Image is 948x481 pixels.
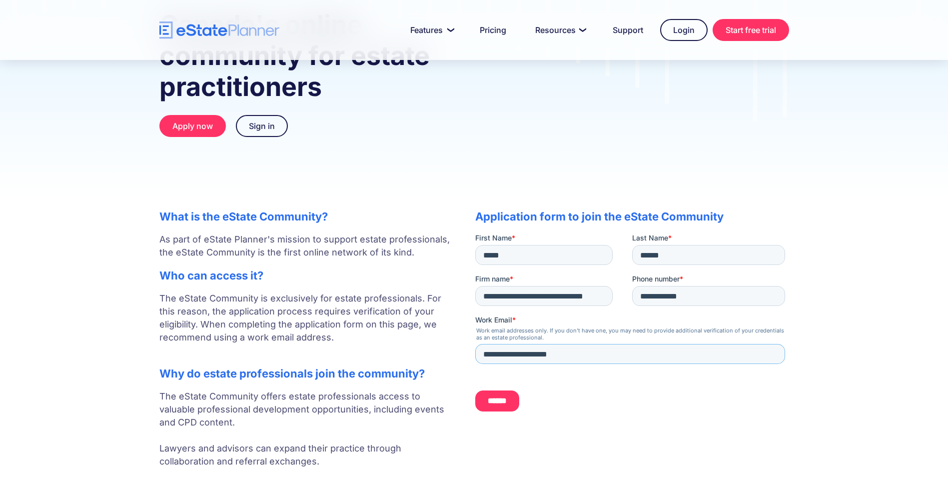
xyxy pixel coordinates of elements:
h2: Application form to join the eState Community [475,210,789,223]
h2: Why do estate professionals join the community? [159,367,455,380]
h2: What is the eState Community? [159,210,455,223]
a: Pricing [468,20,518,40]
iframe: Form 0 [475,233,789,420]
a: Support [601,20,655,40]
a: Login [660,19,708,41]
a: Start free trial [713,19,789,41]
p: As part of eState Planner's mission to support estate professionals, the eState Community is the ... [159,233,455,259]
a: home [159,21,279,39]
a: Resources [523,20,596,40]
a: Apply now [159,115,226,137]
a: Sign in [236,115,288,137]
a: Features [398,20,463,40]
h2: Who can access it? [159,269,455,282]
p: The eState Community is exclusively for estate professionals. For this reason, the application pr... [159,292,455,357]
